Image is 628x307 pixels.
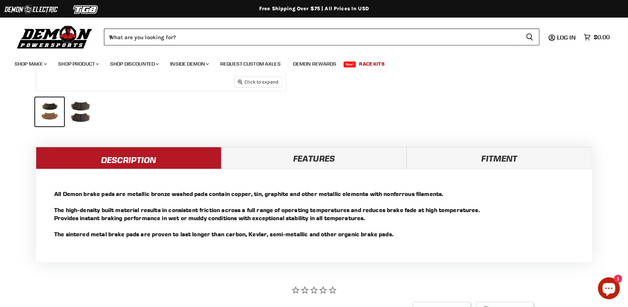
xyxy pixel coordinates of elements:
[215,56,286,71] a: Request Custom Axles
[221,147,407,169] a: Features
[36,147,221,169] a: Description
[580,32,613,42] a: $0.00
[53,56,103,71] a: Shop Product
[105,56,163,71] a: Shop Discounted
[104,29,539,45] form: Product
[66,97,95,126] button: CFMOTO UFORCE 600 Demon Sintered Brake Pads thumbnail
[344,62,356,67] span: New!
[596,277,622,301] inbox-online-store-chat: Shopify online store chat
[288,56,342,71] a: Demon Rewards
[407,147,592,169] a: Fitment
[21,5,607,12] div: Free Shipping Over $75 | All Prices In USD
[9,53,608,71] ul: Main menu
[554,34,580,41] a: Log in
[104,29,520,45] input: When autocomplete results are available use up and down arrows to review and enter to select
[520,29,539,45] button: Search
[35,97,64,126] button: CFMOTO UFORCE 600 Demon Sintered Brake Pads thumbnail
[354,56,390,71] a: Race Kits
[15,24,95,50] img: Demon Powersports
[238,79,279,85] span: Click to expand
[235,77,282,87] button: Click to expand
[54,190,574,238] p: All Demon brake pads are metallic bronze washed pads contain copper, tin, graphite and other meta...
[165,56,213,71] a: Inside Demon
[59,3,113,16] img: TGB Logo 2
[594,34,610,41] span: $0.00
[557,34,576,41] span: Log in
[4,3,59,16] img: Demon Electric Logo 2
[9,56,51,71] a: Shop Make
